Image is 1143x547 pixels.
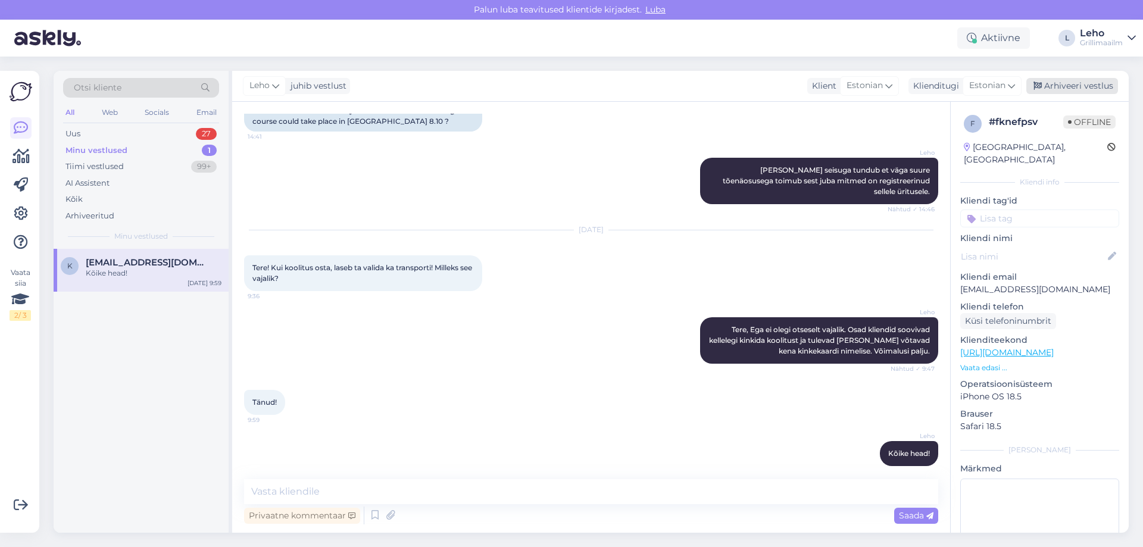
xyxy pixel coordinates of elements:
div: Kõike head! [86,268,221,279]
div: Aktiivne [957,27,1030,49]
div: 27 [196,128,217,140]
div: Kõik [65,193,83,205]
div: Leho [1080,29,1123,38]
div: [GEOGRAPHIC_DATA], [GEOGRAPHIC_DATA] [964,141,1107,166]
span: Tere! Kui koolitus osta, laseb ta valida ka transporti! Milleks see vajalik? [252,263,474,283]
p: Vaata edasi ... [960,362,1119,373]
span: Tänud! [252,398,277,407]
div: Grillimaailm [1080,38,1123,48]
div: Web [99,105,120,120]
div: Minu vestlused [65,145,127,157]
div: Küsi telefoninumbrit [960,313,1056,329]
div: juhib vestlust [286,80,346,92]
div: [PERSON_NAME] [960,445,1119,455]
span: Luba [642,4,669,15]
span: 9:36 [248,292,292,301]
div: [DATE] [244,224,938,235]
span: Leho [890,148,935,157]
div: 2 / 3 [10,310,31,321]
img: Askly Logo [10,80,32,103]
p: [EMAIL_ADDRESS][DOMAIN_NAME] [960,283,1119,296]
div: AI Assistent [65,177,110,189]
div: Uus [65,128,80,140]
span: f [970,119,975,128]
span: Nähtud ✓ 9:47 [890,364,935,373]
span: Leho [249,79,270,92]
div: Klienditugi [908,80,959,92]
div: Kliendi info [960,177,1119,187]
span: k [67,261,73,270]
p: Kliendi email [960,271,1119,283]
div: Klient [807,80,836,92]
span: [PERSON_NAME] seisuga tundub et väga suure tõenäosusega toimub sest juba mitmed on registreerinud... [723,165,932,196]
div: Socials [142,105,171,120]
span: ksaarkopli@gmail.com [86,257,210,268]
span: Leho [890,432,935,440]
p: Safari 18.5 [960,420,1119,433]
span: Tere, Ega ei olegi otseselt vajalik. Osad kliendid soovivad kellelegi kinkida koolitust ja tuleva... [709,325,932,355]
div: Privaatne kommentaar [244,508,360,524]
span: 14:41 [248,132,292,141]
div: L [1058,30,1075,46]
p: Kliendi nimi [960,232,1119,245]
span: Offline [1063,115,1116,129]
p: Märkmed [960,462,1119,475]
div: Tiimi vestlused [65,161,124,173]
span: Leho [890,308,935,317]
p: Brauser [960,408,1119,420]
span: 10:01 [890,467,935,476]
div: 1 [202,145,217,157]
span: Minu vestlused [114,231,168,242]
span: 9:59 [248,415,292,424]
span: Estonian [847,79,883,92]
div: Email [194,105,219,120]
div: [DATE] 9:59 [188,279,221,287]
div: I'm curious about how likely it is that a barbecue training course could take place in [GEOGRAPHI... [244,101,482,132]
div: Vaata siia [10,267,31,321]
span: Saada [899,510,933,521]
p: Operatsioonisüsteem [960,378,1119,390]
p: Kliendi telefon [960,301,1119,313]
div: 99+ [191,161,217,173]
span: Nähtud ✓ 14:46 [888,205,935,214]
div: Arhiveeri vestlus [1026,78,1118,94]
p: Klienditeekond [960,334,1119,346]
p: iPhone OS 18.5 [960,390,1119,403]
input: Lisa tag [960,210,1119,227]
div: All [63,105,77,120]
p: Kliendi tag'id [960,195,1119,207]
span: Estonian [969,79,1005,92]
div: # fknefpsv [989,115,1063,129]
a: [URL][DOMAIN_NAME] [960,347,1054,358]
span: Kõike head! [888,449,930,458]
span: Otsi kliente [74,82,121,94]
a: LehoGrillimaailm [1080,29,1136,48]
div: Arhiveeritud [65,210,114,222]
input: Lisa nimi [961,250,1105,263]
